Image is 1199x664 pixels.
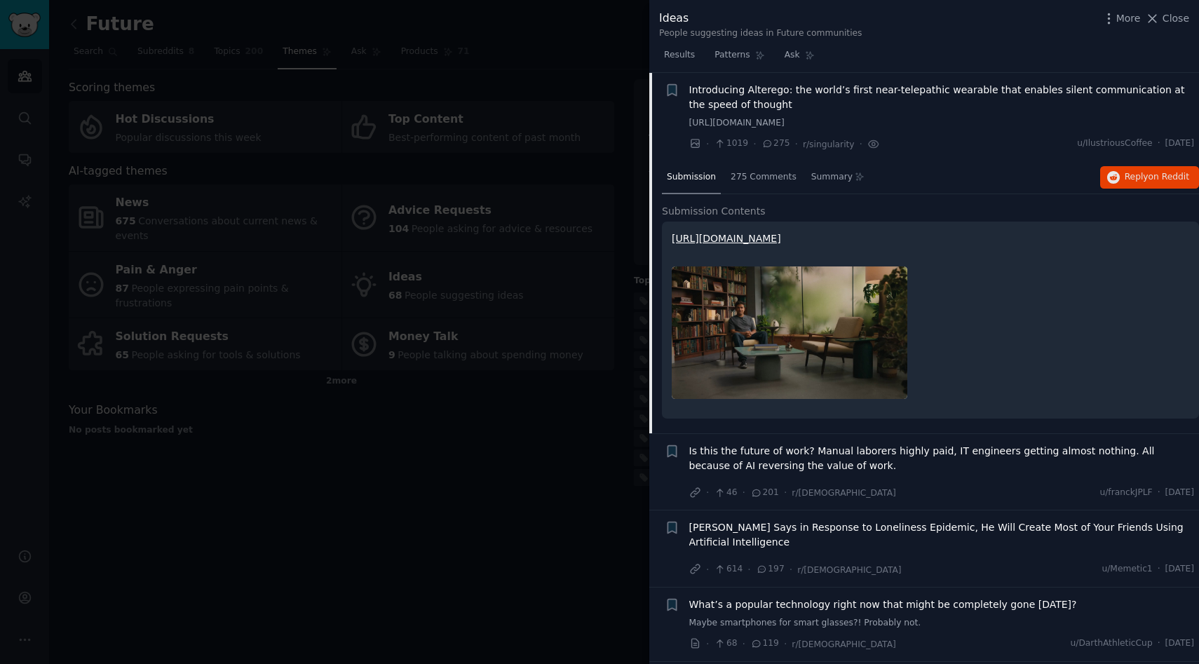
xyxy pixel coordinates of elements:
span: u/Memetic1 [1102,563,1152,576]
span: · [1158,137,1160,150]
span: 201 [750,487,779,499]
span: · [784,637,787,651]
span: 197 [756,563,785,576]
span: · [860,137,862,151]
span: Submission [667,171,716,184]
span: · [1158,637,1160,650]
span: 614 [714,563,743,576]
a: Patterns [710,44,769,73]
span: 275 Comments [731,171,797,184]
button: More [1102,11,1141,26]
span: · [784,485,787,500]
span: [DATE] [1165,487,1194,499]
span: · [706,137,709,151]
span: 1019 [714,137,748,150]
span: More [1116,11,1141,26]
span: u/DarthAthleticCup [1071,637,1153,650]
a: Introducing Alterego: the world’s first near-telepathic wearable that enables silent communicatio... [689,83,1195,112]
span: [DATE] [1165,137,1194,150]
img: Introducing Alterego: the world’s first near-telepathic wearable that enables silent communicatio... [672,266,907,399]
span: Reply [1125,171,1189,184]
span: · [706,562,709,577]
a: Ask [780,44,820,73]
a: [URL][DOMAIN_NAME] [672,233,781,244]
span: r/[DEMOGRAPHIC_DATA] [797,565,901,575]
span: · [743,637,745,651]
span: Close [1163,11,1189,26]
span: Submission Contents [662,204,766,219]
a: Maybe smartphones for smart glasses?! Probably not. [689,617,1195,630]
button: Close [1145,11,1189,26]
span: Patterns [714,49,750,62]
span: 68 [714,637,737,650]
span: Ask [785,49,800,62]
span: · [794,137,797,151]
a: Results [659,44,700,73]
a: What’s a popular technology right now that might be completely gone [DATE]? [689,597,1077,612]
div: Ideas [659,10,862,27]
span: · [1158,563,1160,576]
span: 46 [714,487,737,499]
span: · [743,485,745,500]
a: [URL][DOMAIN_NAME] [689,117,1195,130]
span: u/franckJPLF [1099,487,1152,499]
span: r/[DEMOGRAPHIC_DATA] [792,488,895,498]
span: Summary [811,171,853,184]
button: Replyon Reddit [1100,166,1199,189]
span: on Reddit [1149,172,1189,182]
span: [DATE] [1165,637,1194,650]
span: 119 [750,637,779,650]
span: u/IlustriousCoffee [1077,137,1153,150]
span: r/singularity [803,140,855,149]
span: r/[DEMOGRAPHIC_DATA] [792,639,895,649]
span: · [753,137,756,151]
span: 275 [761,137,790,150]
span: · [747,562,750,577]
a: Is this the future of work? Manual laborers highly paid, IT engineers getting almost nothing. All... [689,444,1195,473]
span: · [706,485,709,500]
span: · [706,637,709,651]
div: People suggesting ideas in Future communities [659,27,862,40]
span: · [1158,487,1160,499]
span: · [790,562,792,577]
a: [PERSON_NAME] Says in Response to Loneliness Epidemic, He Will Create Most of Your Friends Using ... [689,520,1195,550]
span: Results [664,49,695,62]
span: [DATE] [1165,563,1194,576]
